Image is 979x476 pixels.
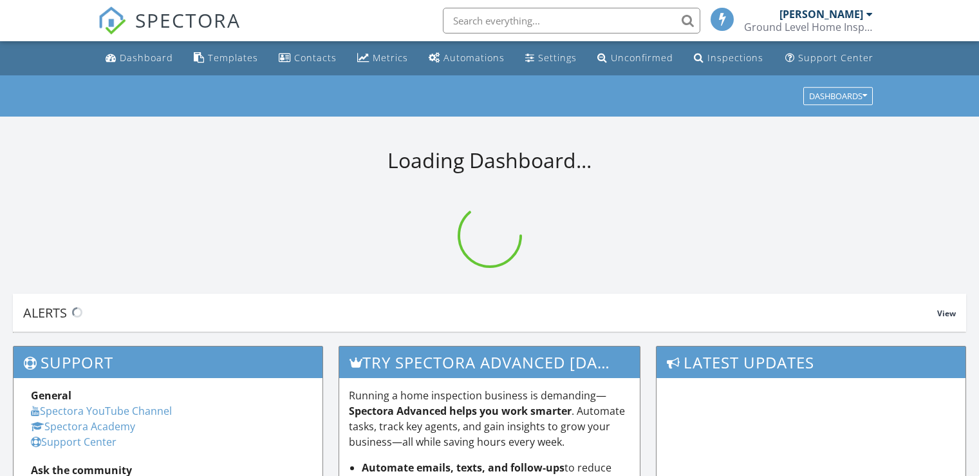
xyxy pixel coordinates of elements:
[798,52,873,64] div: Support Center
[937,308,956,319] span: View
[443,52,505,64] div: Automations
[135,6,241,33] span: SPECTORA
[424,46,510,70] a: Automations (Basic)
[352,46,413,70] a: Metrics
[274,46,342,70] a: Contacts
[31,404,172,418] a: Spectora YouTube Channel
[779,8,863,21] div: [PERSON_NAME]
[31,435,117,449] a: Support Center
[538,52,577,64] div: Settings
[349,404,572,418] strong: Spectora Advanced helps you work smarter
[809,91,867,100] div: Dashboards
[31,419,135,433] a: Spectora Academy
[443,8,700,33] input: Search everything...
[98,17,241,44] a: SPECTORA
[14,347,322,378] h3: Support
[339,347,640,378] h3: Try spectora advanced [DATE]
[657,347,965,378] h3: Latest Updates
[520,46,582,70] a: Settings
[592,46,678,70] a: Unconfirmed
[780,46,879,70] a: Support Center
[611,52,673,64] div: Unconfirmed
[373,52,408,64] div: Metrics
[803,87,873,105] button: Dashboards
[689,46,769,70] a: Inspections
[208,52,258,64] div: Templates
[100,46,178,70] a: Dashboard
[349,388,631,450] p: Running a home inspection business is demanding— . Automate tasks, track key agents, and gain ins...
[362,461,564,475] strong: Automate emails, texts, and follow-ups
[707,52,763,64] div: Inspections
[189,46,263,70] a: Templates
[744,21,873,33] div: Ground Level Home Inspections LLC
[120,52,173,64] div: Dashboard
[31,388,71,403] strong: General
[23,304,937,321] div: Alerts
[294,52,337,64] div: Contacts
[98,6,126,35] img: The Best Home Inspection Software - Spectora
